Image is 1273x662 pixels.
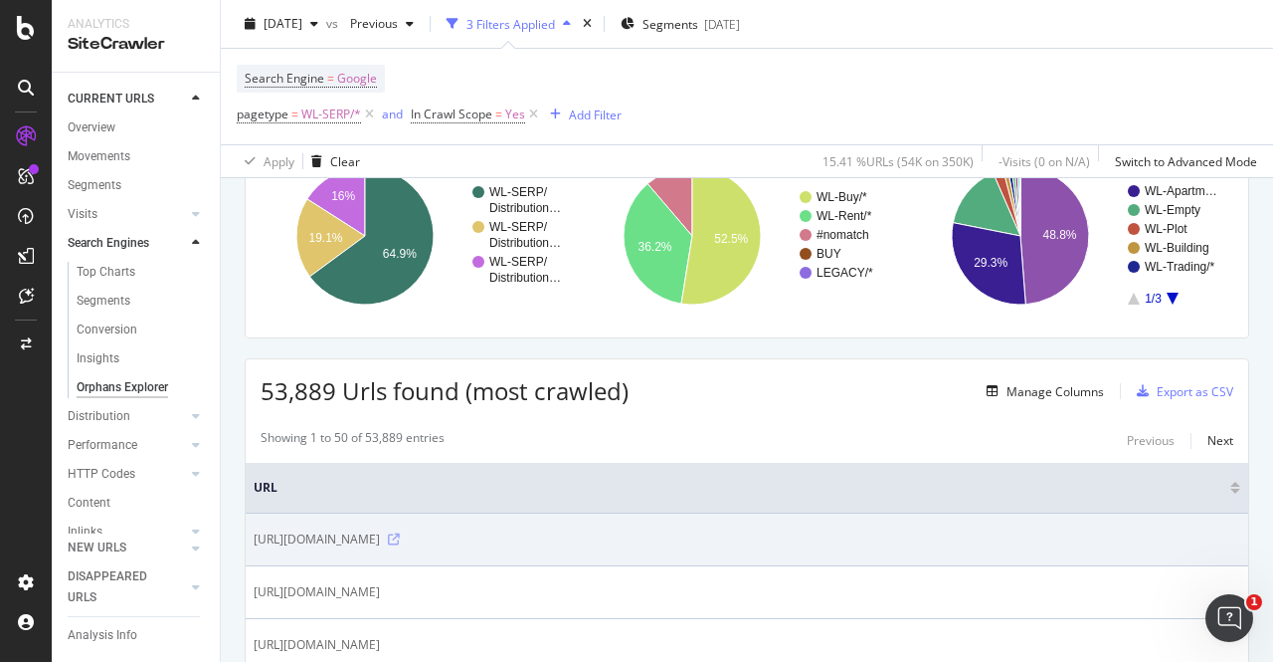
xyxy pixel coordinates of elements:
a: Insights [77,348,206,369]
div: Inlinks [68,522,102,543]
div: Distribution [68,406,130,427]
span: 53,889 Urls found (most crawled) [261,374,629,407]
div: Clear [330,152,360,169]
div: SiteCrawler [68,33,204,56]
span: In Crawl Scope [411,106,492,122]
span: = [291,106,298,122]
text: Distribution… [489,201,561,215]
text: 64.9% [383,247,417,261]
div: Analytics [68,16,204,33]
span: [URL][DOMAIN_NAME] [254,582,380,602]
span: = [495,106,502,122]
button: Clear [303,145,360,177]
div: CURRENT URLS [68,89,154,110]
div: Add Filter [569,106,622,122]
div: Next [1207,432,1233,449]
div: Apply [264,152,294,169]
text: #nomatch [817,228,869,242]
a: HTTP Codes [68,464,186,485]
div: DISAPPEARED URLS [68,566,168,608]
span: vs [326,15,342,32]
div: Search Engines [68,233,149,254]
div: Segments [77,291,130,312]
text: WL-Apartm… [1145,184,1217,198]
iframe: Intercom live chat [1205,594,1253,642]
a: Movements [68,146,206,167]
div: Analysis Info [68,625,137,646]
button: [DATE] [237,8,326,40]
a: Analysis Info [68,625,206,646]
span: [URL][DOMAIN_NAME] [254,635,380,655]
a: Top Charts [77,262,206,283]
a: Conversion [77,320,206,340]
a: DISAPPEARED URLS [68,566,186,608]
div: Switch to Advanced Mode [1115,152,1257,169]
text: WL-Buy/* [817,190,867,204]
a: Search Engines [68,233,186,254]
span: 2025 Sep. 12th [264,15,302,32]
text: WL-Rent/* [817,209,872,223]
button: 3 Filters Applied [439,8,579,40]
div: and [382,106,403,122]
span: [URL][DOMAIN_NAME] [254,530,380,550]
div: Segments [68,175,121,196]
a: NEW URLS [68,538,186,558]
div: - Visits ( 0 on N/A ) [999,152,1090,169]
text: 1/3 [1145,292,1162,306]
span: pagetype [237,106,288,122]
button: Apply [237,145,294,177]
div: Visits [68,204,97,225]
text: BUY [817,247,841,261]
text: 19.1% [308,231,342,245]
button: Manage Columns [979,379,1104,403]
span: 1 [1246,594,1262,610]
button: and [382,105,403,123]
a: Segments [77,291,206,312]
a: Inlinks [68,522,186,543]
text: Distribution… [489,271,561,285]
div: Insights [77,348,119,369]
button: Switch to Advanced Mode [1107,145,1257,177]
text: WL-Trading/* [1145,260,1215,274]
a: Visit Online Page [388,534,400,546]
span: Search Engine [245,70,324,87]
button: Previous [342,8,422,40]
div: Previous [1127,432,1175,449]
div: Overview [68,117,115,138]
div: 3 Filters Applied [466,15,555,32]
a: Content [68,493,206,514]
text: WL-House/* [1145,165,1209,179]
text: 36.2% [638,240,672,254]
a: Performance [68,435,186,456]
svg: A chart. [261,149,579,323]
a: Segments [68,175,206,196]
a: Orphans Explorer [77,377,206,398]
a: CURRENT URLS [68,89,186,110]
text: LEGACY/* [817,266,873,280]
span: WL-SERP/* [301,101,361,128]
span: Yes [505,101,525,128]
text: 16% [331,190,355,204]
text: WL-Empty [1145,203,1200,217]
div: 15.41 % URLs ( 54K on 350K ) [822,152,974,169]
div: Orphans Explorer [77,377,168,398]
text: Distribution… [489,236,561,250]
span: Previous [342,15,398,32]
text: WL-SERP/ [489,255,548,269]
div: times [579,14,596,34]
span: Segments [642,15,698,32]
svg: A chart. [916,149,1234,323]
div: Performance [68,435,137,456]
span: Google [337,65,377,93]
a: Overview [68,117,206,138]
div: Content [68,493,110,514]
div: Conversion [77,320,137,340]
button: Next [1207,429,1233,453]
text: WL-Plot [1145,222,1187,236]
text: WL-SERP/ [489,220,548,234]
button: Previous [1127,429,1175,453]
div: NEW URLS [68,538,126,558]
button: Segments[DATE] [613,8,748,40]
div: Manage Columns [1006,383,1104,400]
